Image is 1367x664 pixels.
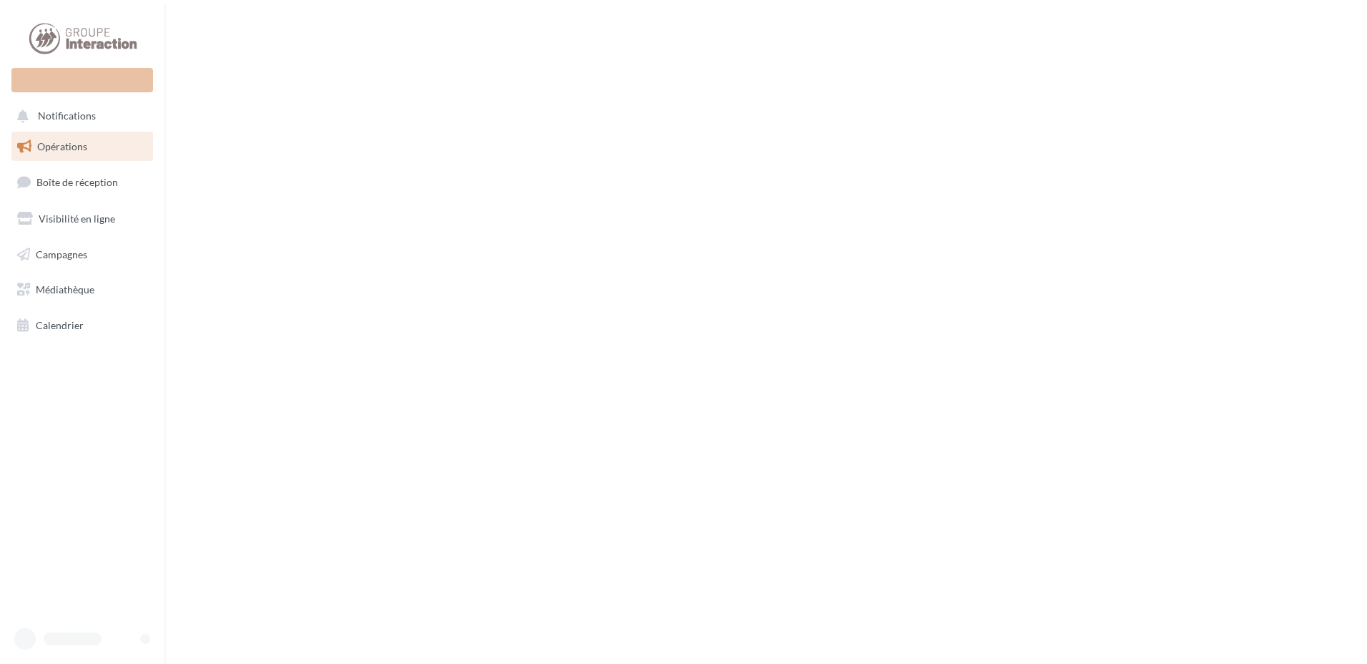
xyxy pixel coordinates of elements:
[9,311,156,341] a: Calendrier
[9,167,156,197] a: Boîte de réception
[36,319,84,331] span: Calendrier
[36,283,94,296] span: Médiathèque
[9,132,156,162] a: Opérations
[37,140,87,152] span: Opérations
[38,110,96,122] span: Notifications
[39,213,115,225] span: Visibilité en ligne
[9,240,156,270] a: Campagnes
[36,176,118,188] span: Boîte de réception
[9,204,156,234] a: Visibilité en ligne
[9,275,156,305] a: Médiathèque
[11,68,153,92] div: Nouvelle campagne
[36,248,87,260] span: Campagnes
